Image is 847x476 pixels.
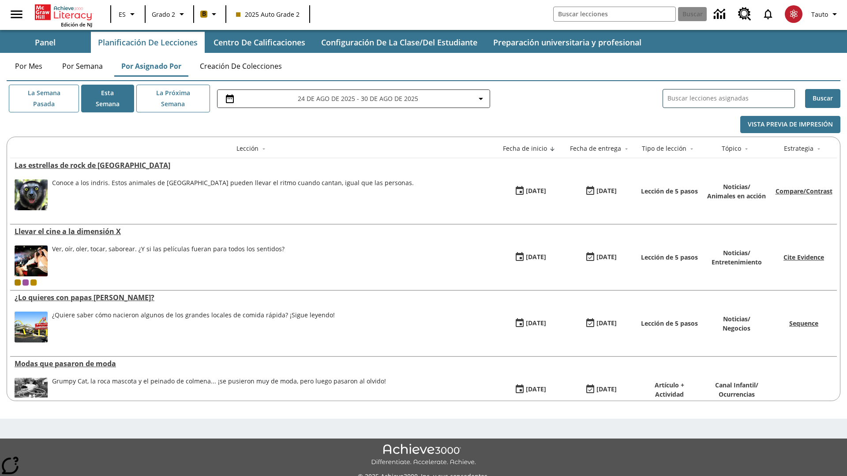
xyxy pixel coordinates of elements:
[22,279,29,286] span: OL 2025 Auto Grade 3
[740,116,840,133] button: Vista previa de impresión
[776,187,832,195] a: Compare/Contrast
[733,2,757,26] a: Centro de recursos, Se abrirá en una pestaña nueva.
[784,144,813,153] div: Estrategia
[52,378,386,385] div: Grumpy Cat, la roca mascota y el peinado de colmena... ¡se pusieron muy de moda, pero luego pasar...
[722,144,741,153] div: Tópico
[582,249,620,266] button: 08/24/25: Último día en que podrá accederse la lección
[221,93,486,104] button: Seleccione el intervalo de fechas opción del menú
[596,384,617,395] div: [DATE]
[15,293,491,302] div: ¿Lo quieres con papas fritas?
[712,248,762,257] p: Noticias /
[526,384,546,395] div: [DATE]
[35,4,92,21] a: Portada
[52,312,335,342] div: ¿Quiere saber cómo nacieron algunos de los grandes locales de comida rápida? ¡Sigue leyendo!
[236,10,300,19] span: 2025 Auto Grade 2
[298,94,418,103] span: 24 de ago de 2025 - 30 de ago de 2025
[30,279,37,286] div: New 2025 class
[707,182,766,191] p: Noticias /
[785,5,802,23] img: avatar image
[511,183,549,200] button: 08/27/25: Primer día en que estuvo disponible la lección
[789,319,818,327] a: Sequence
[582,183,620,200] button: 08/27/25: Último día en que podrá accederse la lección
[511,249,549,266] button: 08/18/25: Primer día en que estuvo disponible la lección
[723,324,750,333] p: Negocios
[805,89,840,108] button: Buscar
[511,315,549,332] button: 07/26/25: Primer día en que estuvo disponible la lección
[641,253,698,262] p: Lección de 5 pasos
[667,92,795,105] input: Buscar lecciones asignadas
[708,2,733,26] a: Centro de información
[114,6,142,22] button: Lenguaje: ES, Selecciona un idioma
[206,32,312,53] button: Centro de calificaciones
[596,186,617,197] div: [DATE]
[511,381,549,398] button: 07/19/25: Primer día en que estuvo disponible la lección
[15,160,491,170] div: Las estrellas de rock de Madagascar
[371,444,476,466] img: Achieve3000 Differentiate Accelerate Achieve
[15,359,491,368] div: Modas que pasaron de moda
[715,380,758,390] p: Canal Infantil /
[642,144,686,153] div: Tipo de lección
[197,6,223,22] button: Boost El color de la clase es anaranjado claro. Cambiar el color de la clase.
[52,179,414,210] div: Conoce a los indris. Estos animales de Madagascar pueden llevar el ritmo cuando cantan, igual que...
[52,245,285,276] span: Ver, oír, oler, tocar, saborear. ¿Y si las películas fueran para todos los sentidos?
[741,144,752,154] button: Sort
[526,252,546,263] div: [DATE]
[596,318,617,329] div: [DATE]
[61,21,92,28] span: Edición de NJ
[114,56,188,77] button: Por asignado por
[582,381,620,398] button: 06/30/26: Último día en que podrá accederse la lección
[52,378,386,409] div: Grumpy Cat, la roca mascota y el peinado de colmena... ¡se pusieron muy de moda, pero luego pasar...
[486,32,648,53] button: Preparación universitaria y profesional
[15,312,48,342] img: Uno de los primeros locales de McDonald's, con el icónico letrero rojo y los arcos amarillos.
[52,312,335,319] div: ¿Quiere saber cómo nacieron algunos de los grandes locales de comida rápida? ¡Sigue leyendo!
[4,1,30,27] button: Abrir el menú lateral
[582,315,620,332] button: 07/03/26: Último día en que podrá accederse la lección
[596,252,617,263] div: [DATE]
[15,227,491,236] div: Llevar el cine a la dimensión X
[148,6,191,22] button: Grado: Grado 2, Elige un grado
[15,279,21,286] div: Clase actual
[136,85,210,112] button: La próxima semana
[621,144,632,154] button: Sort
[476,93,486,104] svg: Collapse Date Range Filter
[35,3,92,28] div: Portada
[91,32,205,53] button: Planificación de lecciones
[52,179,414,187] div: Conoce a los indris. Estos animales de [GEOGRAPHIC_DATA] pueden llevar el ritmo cuando cantan, ig...
[715,390,758,399] p: Ocurrencias
[9,85,79,112] button: La semana pasada
[119,10,126,19] span: ES
[81,85,134,112] button: Esta semana
[808,6,843,22] button: Perfil/Configuración
[7,56,51,77] button: Por mes
[15,378,48,409] img: foto en blanco y negro de una chica haciendo girar unos hula-hulas en la década de 1950
[641,380,698,399] p: Artículo + Actividad
[15,245,48,276] img: El panel situado frente a los asientos rocía con agua nebulizada al feliz público en un cine equi...
[811,10,828,19] span: Tauto
[193,56,289,77] button: Creación de colecciones
[641,319,698,328] p: Lección de 5 pasos
[15,227,491,236] a: Llevar el cine a la dimensión X, Lecciones
[686,144,697,154] button: Sort
[641,186,698,196] p: Lección de 5 pasos
[15,359,491,368] a: Modas que pasaron de moda, Lecciones
[554,7,675,21] input: Buscar campo
[15,293,491,302] a: ¿Lo quieres con papas fritas?, Lecciones
[15,179,48,210] img: Un indri de brillantes ojos amarillos mira a la cámara.
[780,3,808,26] button: Escoja un nuevo avatar
[314,32,484,53] button: Configuración de la clase/del estudiante
[1,32,89,53] button: Panel
[707,191,766,201] p: Animales en acción
[570,144,621,153] div: Fecha de entrega
[757,3,780,26] a: Notificaciones
[236,144,259,153] div: Lección
[52,245,285,253] div: Ver, oír, oler, tocar, saborear. ¿Y si las películas fueran para todos los sentidos?
[526,318,546,329] div: [DATE]
[152,10,175,19] span: Grado 2
[813,144,824,154] button: Sort
[723,314,750,324] p: Noticias /
[547,144,558,154] button: Sort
